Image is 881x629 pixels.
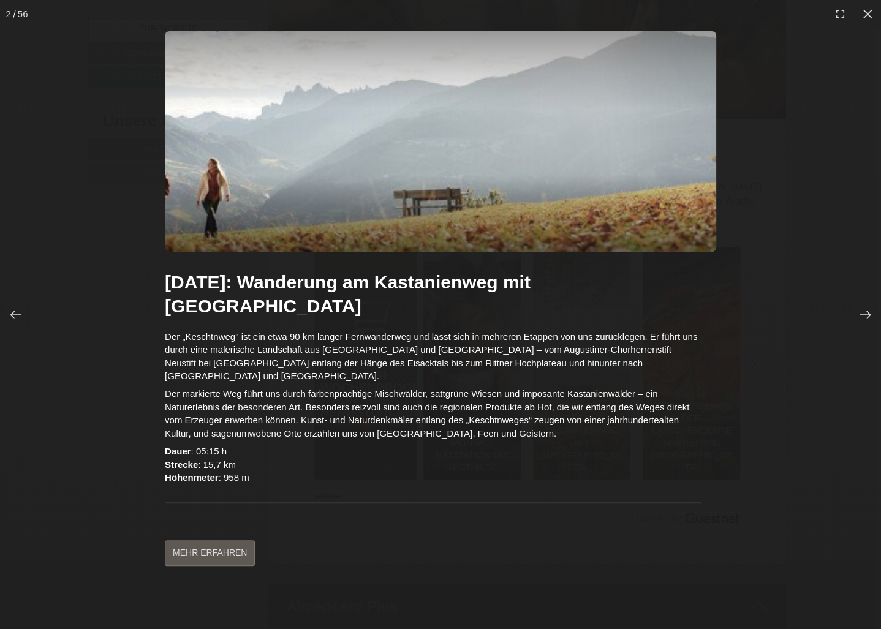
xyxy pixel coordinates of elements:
[165,446,191,456] b: Dauer
[165,31,716,251] img: 688f52241ccb9herbsteisacktal1.jpg
[834,284,881,345] div: Next slide
[165,459,198,470] b: Strecke
[165,330,701,383] p: Der „Keschtnweg" ist ein etwa 90 km langer Fernwanderweg und lässt sich in mehreren Etappen von u...
[165,387,701,440] p: Der markierte Weg führt uns durch farbenprächtige Mischwälder, sattgrüne Wiesen und imposante Kas...
[18,7,28,20] div: 56
[165,540,255,566] a: Mehr erfahren
[6,7,10,20] span: 2
[165,445,701,484] p: : 05:15 h : 15,7 km : 958 m
[165,472,219,483] b: Höhenmeter
[165,270,701,318] h2: [DATE]: Wanderung am Kastanienweg mit [GEOGRAPHIC_DATA]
